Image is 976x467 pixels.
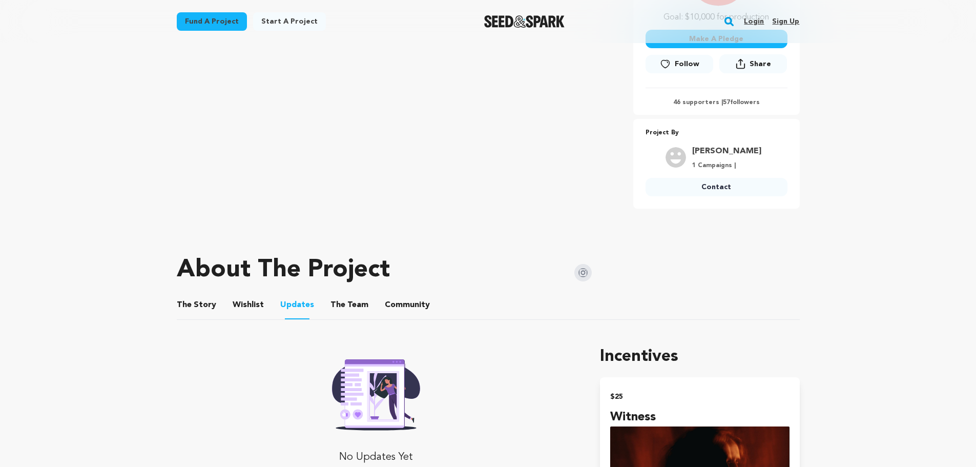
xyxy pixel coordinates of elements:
[646,127,787,139] p: Project By
[177,12,247,31] a: Fund a project
[723,99,730,106] span: 57
[646,178,787,196] a: Contact
[719,54,787,73] button: Share
[330,299,345,311] span: The
[646,55,713,73] a: Follow
[330,299,368,311] span: Team
[484,15,565,28] a: Seed&Spark Homepage
[177,299,192,311] span: The
[750,59,771,69] span: Share
[646,98,787,107] p: 46 supporters | followers
[744,13,764,30] a: Login
[772,13,799,30] a: Sign up
[484,15,565,28] img: Seed&Spark Logo Dark Mode
[233,299,264,311] span: Wishlist
[675,59,699,69] span: Follow
[574,264,592,281] img: Seed&Spark Instagram Icon
[719,54,787,77] span: Share
[253,12,326,31] a: Start a project
[692,145,761,157] a: Goto Sming Frauenhofer profile
[280,299,314,311] span: Updates
[666,147,686,168] img: user.png
[177,299,216,311] span: Story
[324,353,428,431] img: Seed&Spark Rafiki Image
[600,344,799,369] h1: Incentives
[610,408,789,427] h4: Witness
[692,161,761,170] p: 1 Campaigns |
[177,258,390,282] h1: About The Project
[385,299,430,311] span: Community
[610,390,789,404] h2: $25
